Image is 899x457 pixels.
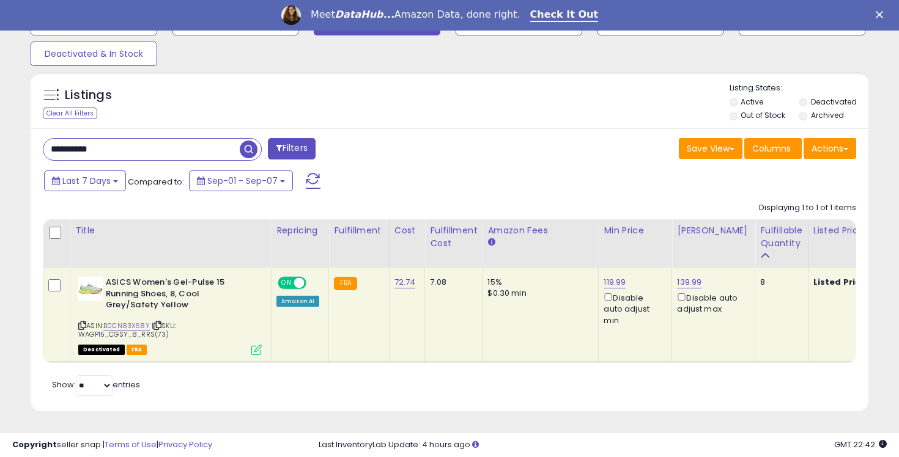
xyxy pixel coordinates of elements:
a: Terms of Use [105,439,157,450]
span: Last 7 Days [62,175,111,187]
div: 15% [487,277,589,288]
span: | SKU: WAGP15_CGSY_8_RRS(73) [78,321,176,339]
img: 31OaUVIOiBL._SL40_.jpg [78,277,103,301]
button: Filters [268,138,316,159]
p: Listing States: [730,82,869,94]
div: Disable auto adjust min [604,291,662,326]
div: Fulfillable Quantity [760,224,802,250]
span: Compared to: [128,176,184,188]
div: Amazon Fees [487,224,593,237]
div: Title [75,224,266,237]
b: ASICS Women's Gel-Pulse 15 Running Shoes, 8, Cool Grey/Safety Yellow [106,277,254,314]
span: OFF [305,278,324,288]
div: Cost [394,224,420,237]
div: 7.08 [430,277,473,288]
img: Profile image for Georgie [281,5,301,25]
div: Meet Amazon Data, done right. [311,9,520,21]
div: Fulfillment [334,224,383,237]
h5: Listings [65,87,112,104]
div: seller snap | | [12,439,212,451]
button: Save View [679,138,742,159]
span: 2025-09-15 22:42 GMT [834,439,887,450]
span: Columns [752,142,791,155]
div: Min Price [604,224,667,237]
button: Last 7 Days [44,170,126,191]
label: Out of Stock [741,110,785,120]
div: $0.30 min [487,288,589,299]
label: Deactivated [811,97,857,107]
div: Clear All Filters [43,108,97,119]
div: Displaying 1 to 1 of 1 items [759,202,856,214]
span: FBA [127,345,147,355]
div: ASIN: [78,277,262,354]
i: DataHub... [335,9,394,20]
button: Deactivated & In Stock [31,42,157,66]
div: 8 [760,277,798,288]
small: Amazon Fees. [487,237,495,248]
span: ON [279,278,294,288]
a: 119.99 [604,276,626,288]
div: Last InventoryLab Update: 4 hours ago. [319,439,887,451]
div: [PERSON_NAME] [677,224,750,237]
button: Sep-01 - Sep-07 [189,170,293,191]
span: Sep-01 - Sep-07 [207,175,278,187]
span: All listings that are unavailable for purchase on Amazon for any reason other than out-of-stock [78,345,125,355]
button: Columns [744,138,802,159]
small: FBA [334,277,357,290]
div: Disable auto adjust max [677,291,745,315]
a: Check It Out [530,9,599,22]
button: Actions [804,138,856,159]
strong: Copyright [12,439,57,450]
div: Fulfillment Cost [430,224,477,250]
a: 72.74 [394,276,416,288]
a: 139.99 [677,276,701,288]
b: Listed Price: [813,276,869,288]
label: Active [741,97,763,107]
a: Privacy Policy [158,439,212,450]
label: Archived [811,110,844,120]
span: Show: entries [52,379,140,390]
div: Close [876,11,888,18]
div: Amazon AI [276,296,319,307]
a: B0CN83X68Y [103,321,150,331]
div: Repricing [276,224,324,237]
